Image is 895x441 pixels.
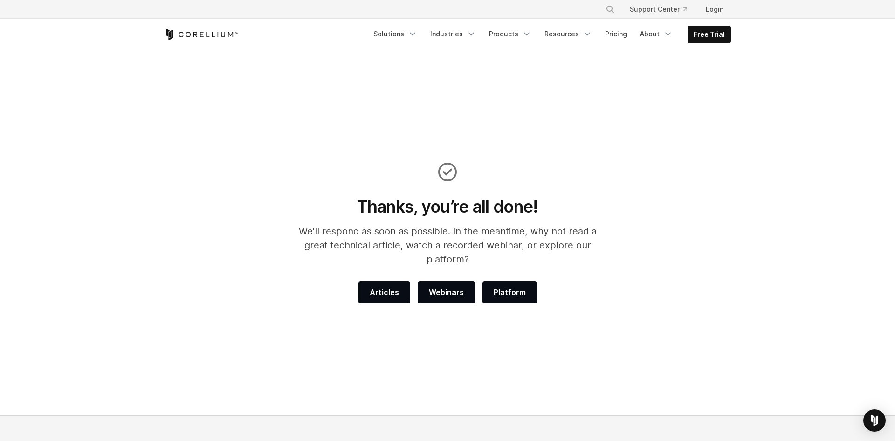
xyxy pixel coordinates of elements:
[370,287,399,298] span: Articles
[425,26,482,42] a: Industries
[698,1,731,18] a: Login
[494,287,526,298] span: Platform
[863,409,886,432] div: Open Intercom Messenger
[599,26,633,42] a: Pricing
[594,1,731,18] div: Navigation Menu
[368,26,423,42] a: Solutions
[539,26,598,42] a: Resources
[482,281,537,303] a: Platform
[286,196,609,217] h1: Thanks, you’re all done!
[622,1,695,18] a: Support Center
[483,26,537,42] a: Products
[418,281,475,303] a: Webinars
[286,224,609,266] p: We'll respond as soon as possible. In the meantime, why not read a great technical article, watch...
[164,29,238,40] a: Corellium Home
[368,26,731,43] div: Navigation Menu
[634,26,678,42] a: About
[429,287,464,298] span: Webinars
[688,26,730,43] a: Free Trial
[602,1,619,18] button: Search
[358,281,410,303] a: Articles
